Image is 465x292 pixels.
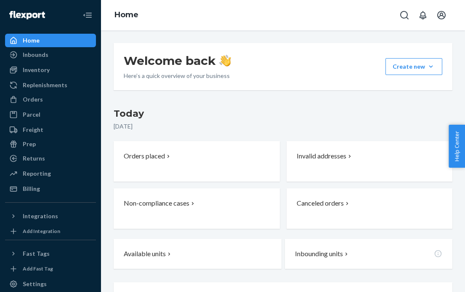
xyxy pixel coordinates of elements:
[23,280,47,288] div: Settings
[23,126,43,134] div: Freight
[385,58,442,75] button: Create new
[23,36,40,45] div: Home
[287,188,453,229] button: Canceled orders
[23,81,67,89] div: Replenishments
[124,53,231,68] h1: Welcome back
[23,154,45,163] div: Returns
[114,122,452,131] p: [DATE]
[5,247,96,260] button: Fast Tags
[23,110,40,119] div: Parcel
[396,7,413,24] button: Open Search Box
[108,3,145,27] ol: breadcrumbs
[114,107,452,121] h3: Today
[5,226,96,236] a: Add Integration
[449,125,465,168] button: Help Center
[5,209,96,223] button: Integrations
[23,66,50,74] div: Inventory
[114,188,280,229] button: Non-compliance cases
[285,239,453,269] button: Inbounding units
[5,78,96,92] a: Replenishments
[23,169,51,178] div: Reporting
[124,72,231,80] p: Here’s a quick overview of your business
[5,152,96,165] a: Returns
[415,7,431,24] button: Open notifications
[23,185,40,193] div: Billing
[5,182,96,196] a: Billing
[219,55,231,67] img: hand-wave emoji
[114,239,282,269] button: Available units
[124,151,165,161] p: Orders placed
[124,249,166,259] p: Available units
[5,34,96,47] a: Home
[287,141,453,182] button: Invalid addresses
[23,95,43,104] div: Orders
[5,167,96,180] a: Reporting
[297,151,346,161] p: Invalid addresses
[124,198,189,208] p: Non-compliance cases
[295,249,343,259] p: Inbounding units
[5,137,96,151] a: Prep
[79,7,96,24] button: Close Navigation
[23,51,48,59] div: Inbounds
[5,123,96,137] a: Freight
[5,277,96,291] a: Settings
[297,198,344,208] p: Canceled orders
[5,108,96,121] a: Parcel
[5,63,96,77] a: Inventory
[23,140,36,148] div: Prep
[5,48,96,62] a: Inbounds
[23,228,60,235] div: Add Integration
[5,264,96,274] a: Add Fast Tag
[23,249,50,258] div: Fast Tags
[114,141,280,182] button: Orders placed
[9,11,45,19] img: Flexport logo
[433,7,450,24] button: Open account menu
[23,265,53,272] div: Add Fast Tag
[5,93,96,106] a: Orders
[23,212,58,220] div: Integrations
[114,10,138,19] a: Home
